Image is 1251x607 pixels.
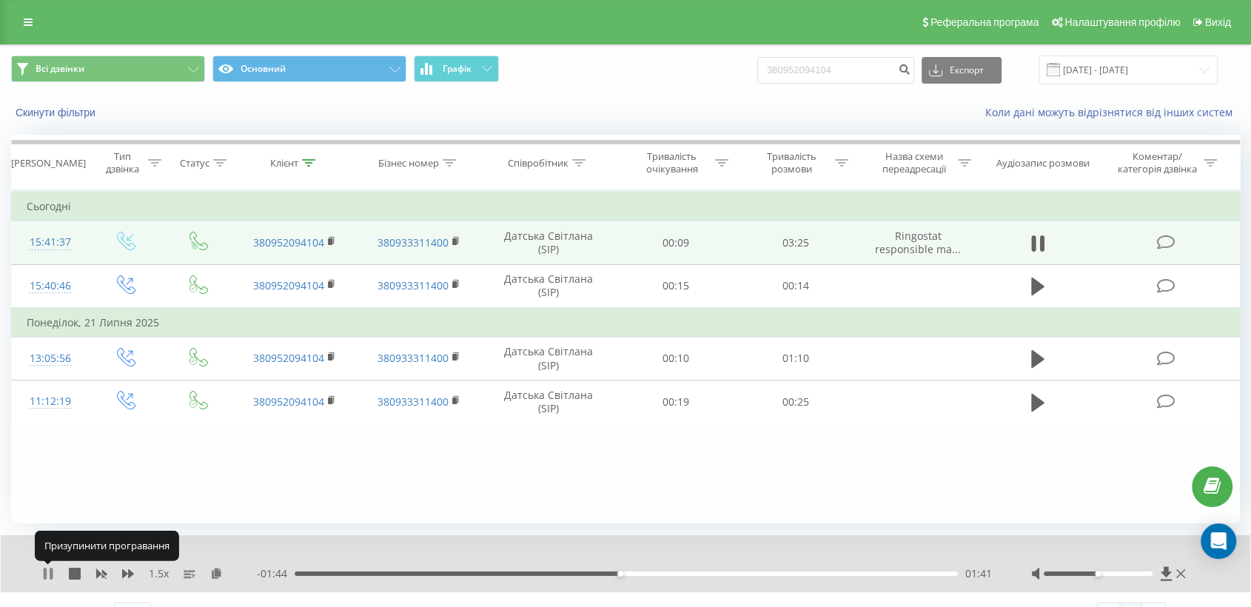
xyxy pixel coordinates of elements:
[617,571,623,577] div: Accessibility label
[27,228,73,257] div: 15:41:37
[257,566,295,581] span: - 01:44
[875,229,961,256] span: Ringostat responsible ma...
[996,157,1090,170] div: Аудіозапис розмови
[752,150,831,175] div: Тривалість розмови
[12,308,1240,338] td: Понеділок, 21 Липня 2025
[27,387,73,416] div: 11:12:19
[378,235,449,249] a: 380933311400
[12,192,1240,221] td: Сьогодні
[253,351,324,365] a: 380952094104
[922,57,1002,84] button: Експорт
[378,351,449,365] a: 380933311400
[11,157,86,170] div: [PERSON_NAME]
[253,235,324,249] a: 380952094104
[443,64,472,74] span: Графік
[180,157,209,170] div: Статус
[27,344,73,373] div: 13:05:56
[1201,523,1236,559] div: Open Intercom Messenger
[253,395,324,409] a: 380952094104
[481,337,615,380] td: Датська Світлана (SIP)
[27,272,73,301] div: 15:40:46
[985,105,1240,119] a: Коли дані можуть відрізнятися вiд інших систем
[212,56,406,82] button: Основний
[757,57,914,84] input: Пошук за номером
[378,278,449,292] a: 380933311400
[965,566,992,581] span: 01:41
[1113,150,1200,175] div: Коментар/категорія дзвінка
[481,380,615,423] td: Датська Світлана (SIP)
[378,395,449,409] a: 380933311400
[616,380,736,423] td: 00:19
[616,337,736,380] td: 00:10
[1095,571,1101,577] div: Accessibility label
[508,157,569,170] div: Співробітник
[632,150,711,175] div: Тривалість очікування
[378,157,439,170] div: Бізнес номер
[481,264,615,308] td: Датська Світлана (SIP)
[253,278,324,292] a: 380952094104
[11,56,205,82] button: Всі дзвінки
[616,264,736,308] td: 00:15
[481,221,615,264] td: Датська Світлана (SIP)
[101,150,144,175] div: Тип дзвінка
[149,566,169,581] span: 1.5 x
[736,380,856,423] td: 00:25
[414,56,499,82] button: Графік
[270,157,298,170] div: Клієнт
[36,63,84,75] span: Всі дзвінки
[1064,16,1180,28] span: Налаштування профілю
[616,221,736,264] td: 00:09
[736,221,856,264] td: 03:25
[736,337,856,380] td: 01:10
[736,264,856,308] td: 00:14
[11,106,103,119] button: Скинути фільтри
[875,150,954,175] div: Назва схеми переадресації
[35,531,179,560] div: Призупинити програвання
[930,16,1039,28] span: Реферальна програма
[1205,16,1231,28] span: Вихід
